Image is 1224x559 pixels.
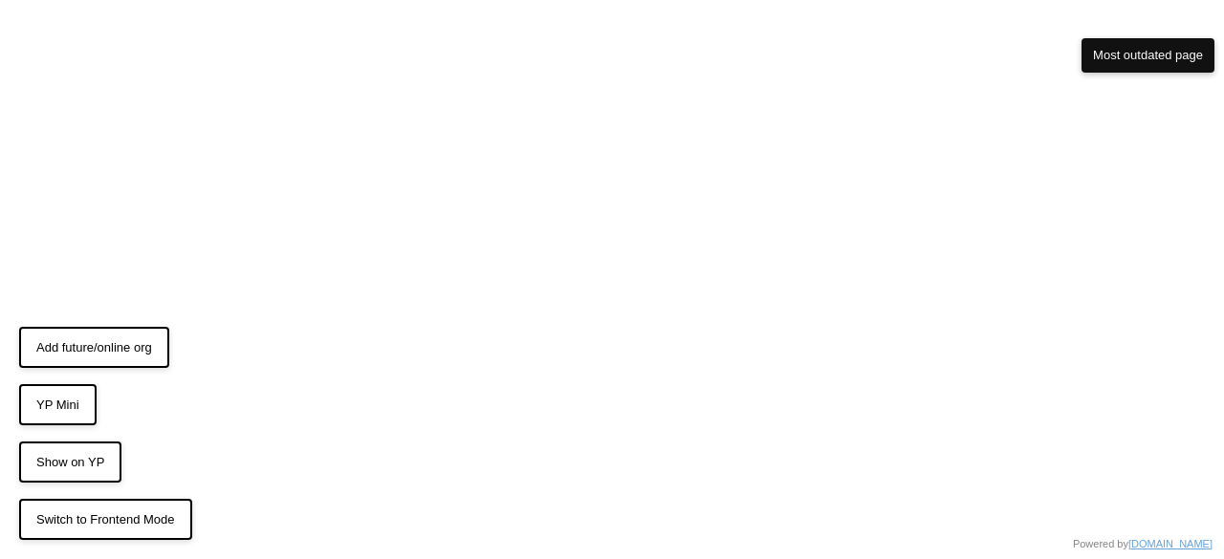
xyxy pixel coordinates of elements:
[19,499,192,541] button: Switch to Frontend Mode
[1082,38,1214,73] button: Most outdated page
[19,327,169,369] button: Add future/online org
[1073,536,1213,552] div: Powered by
[19,384,97,426] button: YP Mini
[1128,538,1213,549] a: [DOMAIN_NAME]
[19,441,121,484] button: Show on YP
